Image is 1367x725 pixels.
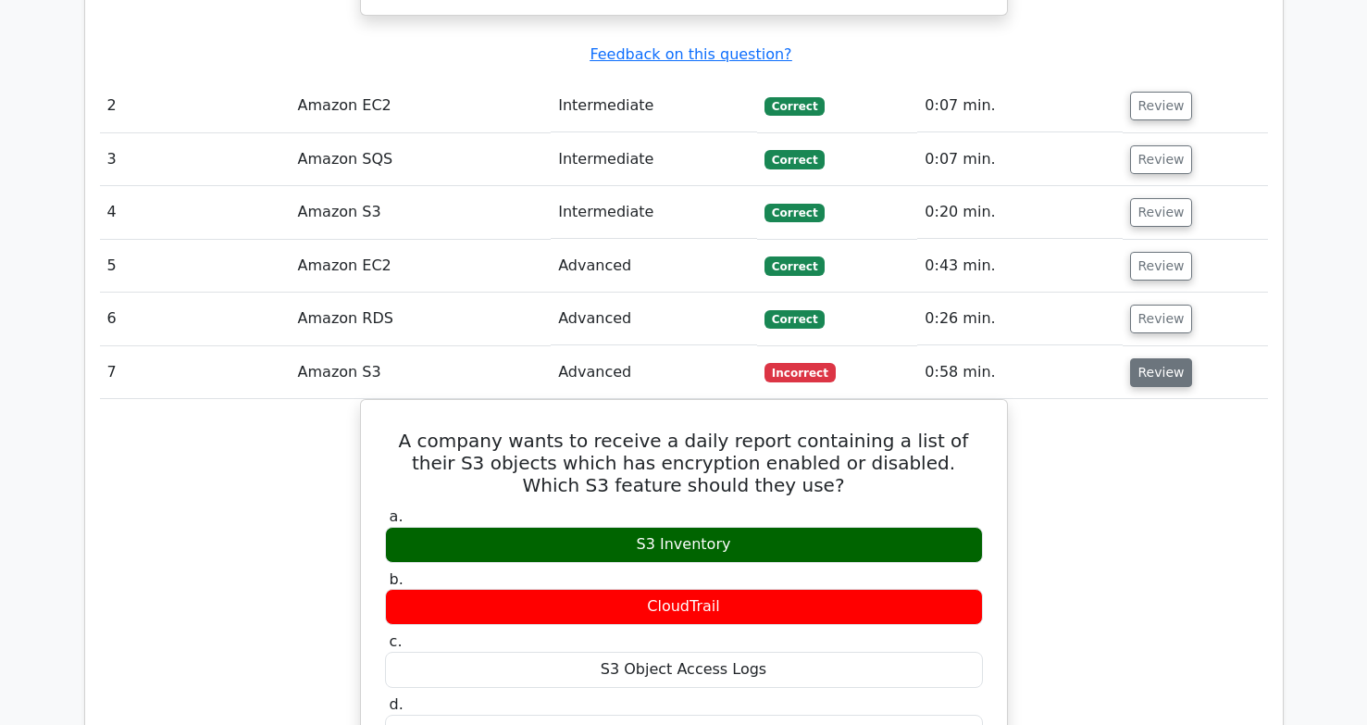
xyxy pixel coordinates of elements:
span: Correct [764,310,825,329]
button: Review [1130,145,1193,174]
span: a. [390,507,404,525]
td: 0:07 min. [917,133,1122,186]
td: Amazon S3 [291,346,552,399]
span: Incorrect [764,363,836,381]
button: Review [1130,92,1193,120]
a: Feedback on this question? [590,45,791,63]
td: Amazon S3 [291,186,552,239]
td: 5 [100,240,291,293]
td: 6 [100,293,291,345]
span: Correct [764,150,825,169]
span: Correct [764,97,825,116]
td: Intermediate [551,186,757,239]
td: 2 [100,80,291,132]
td: Amazon SQS [291,133,552,186]
td: 4 [100,186,291,239]
td: Amazon RDS [291,293,552,345]
span: Correct [764,256,825,275]
div: S3 Inventory [385,527,983,563]
button: Review [1130,198,1193,227]
td: 0:07 min. [917,80,1122,132]
button: Review [1130,358,1193,387]
span: d. [390,695,404,713]
td: Advanced [551,240,757,293]
td: 3 [100,133,291,186]
td: 0:58 min. [917,346,1122,399]
span: Correct [764,204,825,222]
td: 0:20 min. [917,186,1122,239]
td: Advanced [551,346,757,399]
span: c. [390,632,403,650]
td: Intermediate [551,133,757,186]
span: b. [390,570,404,588]
td: 0:43 min. [917,240,1122,293]
div: S3 Object Access Logs [385,652,983,688]
td: Amazon EC2 [291,80,552,132]
td: 0:26 min. [917,293,1122,345]
td: 7 [100,346,291,399]
button: Review [1130,252,1193,281]
button: Review [1130,305,1193,333]
h5: A company wants to receive a daily report containing a list of their S3 objects which has encrypt... [383,430,985,496]
td: Intermediate [551,80,757,132]
div: CloudTrail [385,589,983,625]
td: Amazon EC2 [291,240,552,293]
td: Advanced [551,293,757,345]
